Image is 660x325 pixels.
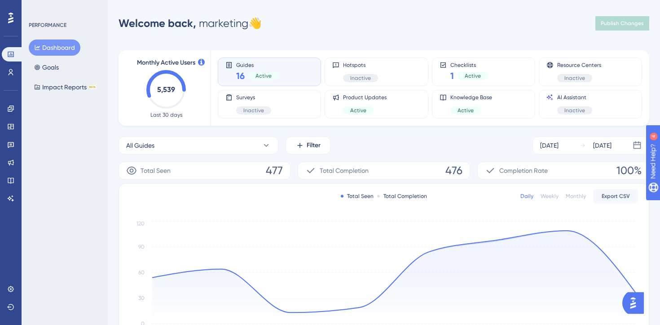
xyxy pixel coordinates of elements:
[616,163,642,178] span: 100%
[119,17,196,30] span: Welcome back,
[595,16,649,31] button: Publish Changes
[29,79,102,95] button: Impact ReportsBETA
[465,72,481,79] span: Active
[450,61,488,68] span: Checklists
[138,269,145,276] tspan: 60
[341,193,374,200] div: Total Seen
[29,59,64,75] button: Goals
[119,136,278,154] button: All Guides
[557,61,601,69] span: Resource Centers
[88,85,97,89] div: BETA
[343,94,387,101] span: Product Updates
[21,2,56,13] span: Need Help?
[236,70,245,82] span: 16
[350,75,371,82] span: Inactive
[119,16,262,31] div: marketing 👋
[157,85,175,94] text: 5,539
[307,140,321,151] span: Filter
[622,290,649,316] iframe: UserGuiding AI Assistant Launcher
[62,4,65,12] div: 4
[29,22,66,29] div: PERFORMANCE
[126,140,154,151] span: All Guides
[601,20,644,27] span: Publish Changes
[350,107,366,114] span: Active
[450,70,454,82] span: 1
[593,140,612,151] div: [DATE]
[450,94,492,101] span: Knowledge Base
[540,140,559,151] div: [DATE]
[138,295,145,301] tspan: 30
[520,193,533,200] div: Daily
[29,40,80,56] button: Dashboard
[541,193,559,200] div: Weekly
[136,220,145,227] tspan: 120
[566,193,586,200] div: Monthly
[343,61,378,69] span: Hotspots
[564,107,585,114] span: Inactive
[564,75,585,82] span: Inactive
[243,107,264,114] span: Inactive
[138,244,145,250] tspan: 90
[445,163,462,178] span: 476
[458,107,474,114] span: Active
[150,111,182,119] span: Last 30 days
[377,193,427,200] div: Total Completion
[320,165,369,176] span: Total Completion
[602,193,630,200] span: Export CSV
[236,61,279,68] span: Guides
[499,165,548,176] span: Completion Rate
[266,163,283,178] span: 477
[593,189,638,203] button: Export CSV
[255,72,272,79] span: Active
[236,94,271,101] span: Surveys
[137,57,195,68] span: Monthly Active Users
[557,94,592,101] span: AI Assistant
[141,165,171,176] span: Total Seen
[286,136,330,154] button: Filter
